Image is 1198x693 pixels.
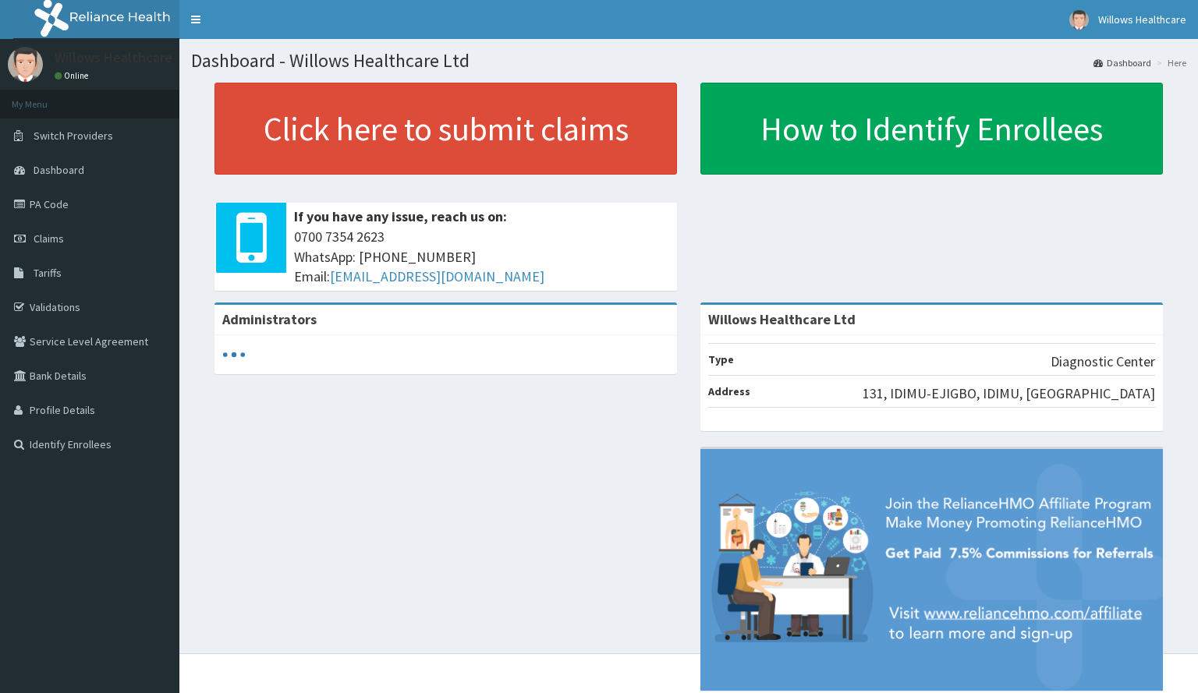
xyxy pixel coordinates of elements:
[700,449,1163,691] img: provider-team-banner.png
[1153,56,1186,69] li: Here
[700,83,1163,175] a: How to Identify Enrollees
[34,163,84,177] span: Dashboard
[191,51,1186,71] h1: Dashboard - Willows Healthcare Ltd
[34,232,64,246] span: Claims
[55,51,172,65] p: Willows Healthcare
[222,343,246,366] svg: audio-loading
[1051,352,1155,372] p: Diagnostic Center
[708,352,734,366] b: Type
[708,310,856,328] strong: Willows Healthcare Ltd
[294,227,669,287] span: 0700 7354 2623 WhatsApp: [PHONE_NUMBER] Email:
[214,83,677,175] a: Click here to submit claims
[708,384,750,398] b: Address
[34,129,113,143] span: Switch Providers
[294,207,507,225] b: If you have any issue, reach us on:
[330,267,544,285] a: [EMAIL_ADDRESS][DOMAIN_NAME]
[34,266,62,280] span: Tariffs
[1098,12,1186,27] span: Willows Healthcare
[1069,10,1089,30] img: User Image
[8,47,43,82] img: User Image
[55,70,92,81] a: Online
[1093,56,1151,69] a: Dashboard
[863,384,1155,404] p: 131, IDIMU-EJIGBO, IDIMU, [GEOGRAPHIC_DATA]
[222,310,317,328] b: Administrators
